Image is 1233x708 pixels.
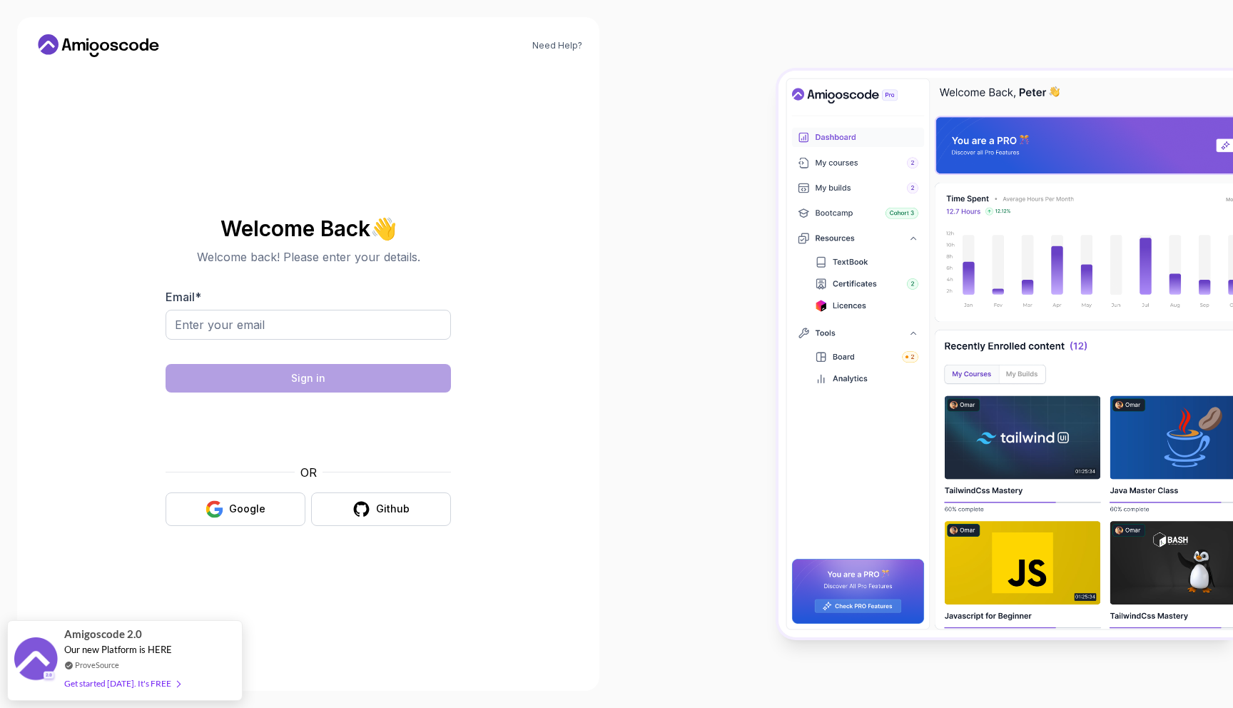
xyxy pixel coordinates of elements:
a: Home link [34,34,163,57]
div: Github [376,502,410,516]
h2: Welcome Back [166,217,451,240]
p: Welcome back! Please enter your details. [166,248,451,265]
iframe: Widget containing checkbox for hCaptcha security challenge [201,401,416,455]
span: 👋 [367,213,400,243]
span: Our new Platform is HERE [64,644,172,655]
img: Amigoscode Dashboard [778,71,1233,637]
a: ProveSource [75,659,119,671]
button: Github [311,492,451,526]
span: Amigoscode 2.0 [64,626,142,642]
div: Google [229,502,265,516]
button: Sign in [166,364,451,393]
div: Sign in [291,371,325,385]
a: Need Help? [532,40,582,51]
button: Google [166,492,305,526]
p: OR [300,464,317,481]
input: Enter your email [166,310,451,340]
img: provesource social proof notification image [14,637,57,684]
label: Email * [166,290,201,304]
div: Get started [DATE]. It's FREE [64,675,180,692]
